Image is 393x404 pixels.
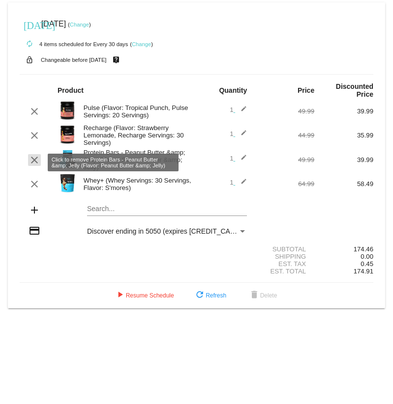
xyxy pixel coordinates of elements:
[230,130,247,137] span: 1
[255,268,314,275] div: Est. Total
[87,227,247,235] mat-select: Payment Method
[79,124,197,146] div: Recharge (Flavor: Strawberry Lemonade, Recharge Servings: 30 Servings)
[354,268,373,275] span: 174.91
[255,245,314,253] div: Subtotal
[235,154,247,166] mat-icon: edit
[314,132,373,139] div: 35.99
[314,108,373,115] div: 39.99
[68,22,91,27] small: ( )
[255,180,314,188] div: 64.99
[29,204,40,216] mat-icon: add
[20,41,128,47] small: 4 items scheduled for Every 30 days
[314,180,373,188] div: 58.49
[79,149,197,171] div: Protein Bars - Peanut Butter &amp; Jelly (Flavor: Peanut Butter &amp; Jelly)
[132,41,151,47] a: Change
[235,178,247,190] mat-icon: edit
[241,287,285,304] button: Delete
[24,19,35,30] mat-icon: [DATE]
[130,41,153,47] small: ( )
[248,290,260,301] mat-icon: delete
[29,225,40,237] mat-icon: credit_card
[29,178,40,190] mat-icon: clear
[194,290,206,301] mat-icon: refresh
[58,149,77,169] img: Image-1-Carousel-Protein-Bar-PBnJ-Transp.png
[29,154,40,166] mat-icon: clear
[58,101,77,120] img: Image-1-Carousel-Pulse-20S-Tropical-Punch-Transp.png
[235,106,247,117] mat-icon: edit
[114,292,174,299] span: Resume Schedule
[58,173,77,193] img: Image-1-Carousel-Whey-2lb-SMores.png
[79,104,197,119] div: Pulse (Flavor: Tropical Punch, Pulse Servings: 20 Servings)
[114,290,126,301] mat-icon: play_arrow
[186,287,234,304] button: Refresh
[255,108,314,115] div: 49.99
[314,156,373,163] div: 39.99
[110,54,122,66] mat-icon: live_help
[255,156,314,163] div: 49.99
[255,132,314,139] div: 44.99
[336,82,373,98] strong: Discounted Price
[79,177,197,191] div: Whey+ (Whey Servings: 30 Servings, Flavor: S'mores)
[194,292,226,299] span: Refresh
[24,38,35,50] mat-icon: autorenew
[58,86,84,94] strong: Product
[41,57,107,63] small: Changeable before [DATE]
[255,253,314,260] div: Shipping
[219,86,247,94] strong: Quantity
[24,54,35,66] mat-icon: lock_open
[58,125,77,144] img: Image-1-Carousel-Recharge30S-Strw-Lemonade-Transp.png
[314,245,373,253] div: 174.46
[230,179,247,186] span: 1
[106,287,182,304] button: Resume Schedule
[87,227,266,235] span: Discover ending in 5050 (expires [CREDIT_CARD_DATA])
[255,260,314,268] div: Est. Tax
[361,253,373,260] span: 0.00
[29,106,40,117] mat-icon: clear
[248,292,277,299] span: Delete
[70,22,89,27] a: Change
[235,130,247,141] mat-icon: edit
[230,106,247,113] span: 1
[230,155,247,162] span: 1
[298,86,314,94] strong: Price
[361,260,373,268] span: 0.45
[29,130,40,141] mat-icon: clear
[87,205,247,213] input: Search...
